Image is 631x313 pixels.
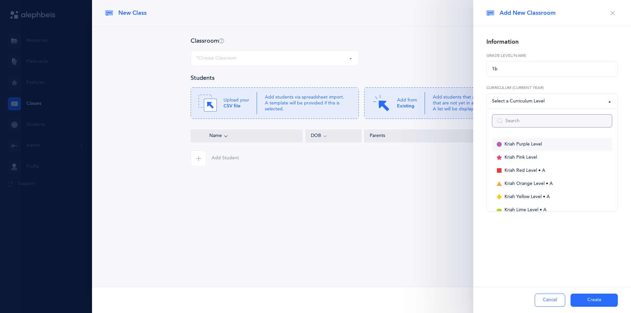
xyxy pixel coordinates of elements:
[486,38,519,46] div: Information
[504,207,547,213] span: Kriah Lime Level • A
[191,37,224,45] h4: Classroom
[492,114,612,127] input: Search
[370,133,527,139] div: Parents
[433,94,525,112] p: Add students that are already in the system that are not yet in a class. A list will be displayed...
[397,97,417,109] p: Add from
[223,97,249,109] p: Upload your
[199,94,217,112] img: Drag.svg
[486,61,618,77] input: First Grade
[372,94,390,112] img: Click.svg
[196,133,222,139] span: Name
[492,98,545,105] div: Select a Curriculum Level
[191,150,239,166] button: Add Student
[500,9,556,17] span: Add New Classroom
[118,9,147,17] span: New Class
[486,85,618,91] label: Curriculum (Current Year)
[486,93,618,109] button: Select a Curriculum Level
[212,155,239,162] span: Add Student
[504,142,542,147] span: Kriah Purple Level
[535,294,565,307] button: Cancel
[223,103,241,109] b: CSV file
[504,194,550,200] span: Kriah Yellow Level • A
[397,103,414,109] b: Existing
[191,74,215,82] h4: Students
[196,55,237,62] div: *Choose Classroom
[504,155,537,161] span: Kriah Pink Level
[311,132,356,140] div: DOB
[504,181,553,187] span: Kriah Orange Level • A
[504,168,545,174] span: Kriah Red Level • A
[486,53,618,58] label: Grade Level/Name
[191,50,359,66] button: *Choose Classroom
[265,94,351,112] p: Add students via spreadsheet import. A template will be provided if this is selected.
[571,294,618,307] button: Create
